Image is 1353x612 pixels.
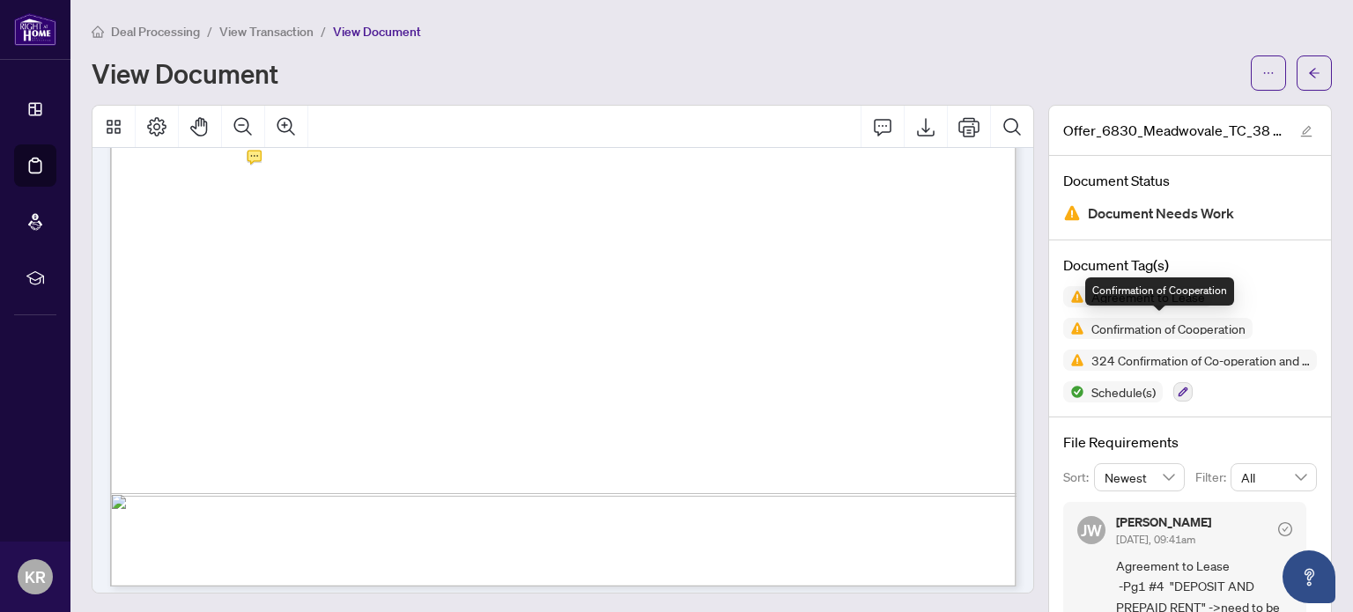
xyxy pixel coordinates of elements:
[1283,550,1335,603] button: Open asap
[1195,468,1231,487] p: Filter:
[1084,354,1317,366] span: 324 Confirmation of Co-operation and Representation - Tenant/Landlord
[92,26,104,38] span: home
[25,564,46,589] span: KR
[1088,202,1234,225] span: Document Needs Work
[1063,120,1283,141] span: Offer_6830_Meadwovale_TC_38 Fully Signed.pdf
[207,21,212,41] li: /
[1084,291,1212,303] span: Agreement to Lease
[1241,464,1306,490] span: All
[1105,464,1175,490] span: Newest
[1116,516,1211,528] h5: [PERSON_NAME]
[1300,125,1312,137] span: edit
[111,24,200,40] span: Deal Processing
[1084,386,1163,398] span: Schedule(s)
[1063,254,1317,276] h4: Document Tag(s)
[1278,522,1292,536] span: check-circle
[1063,468,1094,487] p: Sort:
[1262,67,1275,79] span: ellipsis
[219,24,314,40] span: View Transaction
[1084,322,1253,335] span: Confirmation of Cooperation
[1085,277,1234,306] div: Confirmation of Cooperation
[1081,518,1102,542] span: JW
[1063,170,1317,191] h4: Document Status
[14,13,56,46] img: logo
[92,59,278,87] h1: View Document
[333,24,421,40] span: View Document
[1063,286,1084,307] img: Status Icon
[321,21,326,41] li: /
[1063,318,1084,339] img: Status Icon
[1063,204,1081,222] img: Document Status
[1116,533,1195,546] span: [DATE], 09:41am
[1063,350,1084,371] img: Status Icon
[1308,67,1320,79] span: arrow-left
[1063,431,1317,453] h4: File Requirements
[1063,381,1084,402] img: Status Icon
